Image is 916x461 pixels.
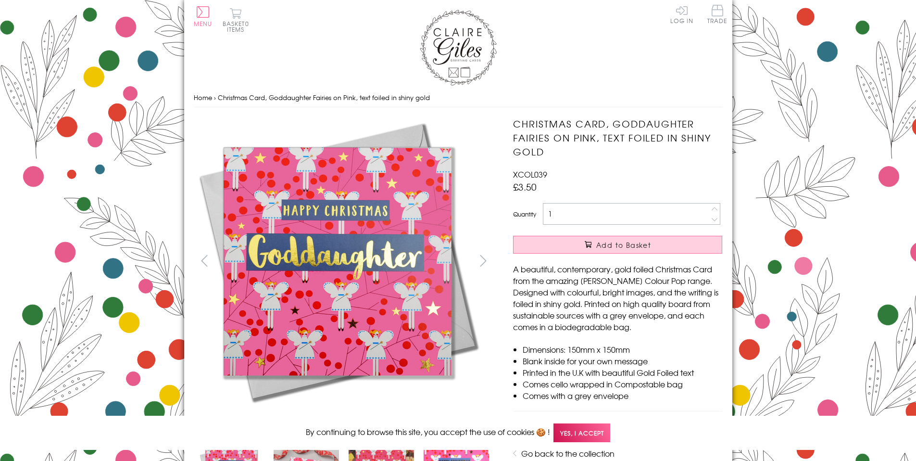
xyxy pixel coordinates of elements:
[218,93,430,102] span: Christmas Card, Goddaughter Fairies on Pink, text foiled in shiny gold
[194,93,212,102] a: Home
[214,93,216,102] span: ›
[193,117,482,406] img: Christmas Card, Goddaughter Fairies on Pink, text foiled in shiny gold
[523,378,722,390] li: Comes cello wrapped in Compostable bag
[707,5,728,26] a: Trade
[227,19,249,34] span: 0 items
[513,117,722,158] h1: Christmas Card, Goddaughter Fairies on Pink, text foiled in shiny gold
[223,8,249,32] button: Basket0 items
[523,367,722,378] li: Printed in the U.K with beautiful Gold Foiled text
[553,423,610,442] span: Yes, I accept
[513,263,722,333] p: A beautiful, contemporary, gold foiled Christmas Card from the amazing [PERSON_NAME] Colour Pop r...
[513,168,547,180] span: XCOL039
[194,6,213,26] button: Menu
[494,117,782,406] img: Christmas Card, Goddaughter Fairies on Pink, text foiled in shiny gold
[523,390,722,401] li: Comes with a grey envelope
[523,355,722,367] li: Blank inside for your own message
[420,10,497,86] img: Claire Giles Greetings Cards
[513,236,722,254] button: Add to Basket
[707,5,728,24] span: Trade
[521,448,615,459] a: Go back to the collection
[513,180,537,193] span: £3.50
[194,250,215,271] button: prev
[472,250,494,271] button: next
[523,344,722,355] li: Dimensions: 150mm x 150mm
[194,19,213,28] span: Menu
[670,5,693,24] a: Log In
[194,88,723,108] nav: breadcrumbs
[596,240,651,250] span: Add to Basket
[513,210,536,218] label: Quantity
